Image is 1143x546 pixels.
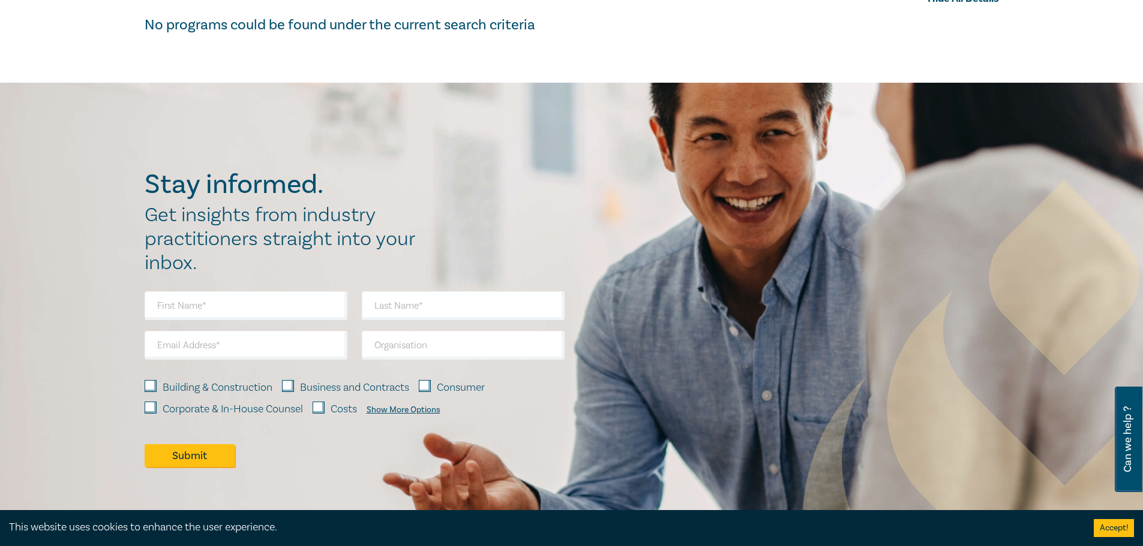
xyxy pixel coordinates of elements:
button: Submit [145,444,235,467]
h4: No programs could be found under the current search criteria [145,16,999,35]
label: Business and Contracts [300,380,409,396]
input: Organisation [362,331,565,360]
label: Corporate & In-House Counsel [163,402,303,417]
span: Can we help ? [1122,394,1133,485]
h2: Stay informed. [145,169,428,200]
input: Email Address* [145,331,347,360]
input: Last Name* [362,291,565,320]
div: This website uses cookies to enhance the user experience. [9,520,1076,535]
label: Costs [331,402,357,417]
label: Building & Construction [163,380,272,396]
h2: Get insights from industry practitioners straight into your inbox. [145,203,428,275]
input: First Name* [145,291,347,320]
button: Accept cookies [1094,519,1134,537]
label: Consumer [437,380,485,396]
div: Show More Options [367,405,440,415]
